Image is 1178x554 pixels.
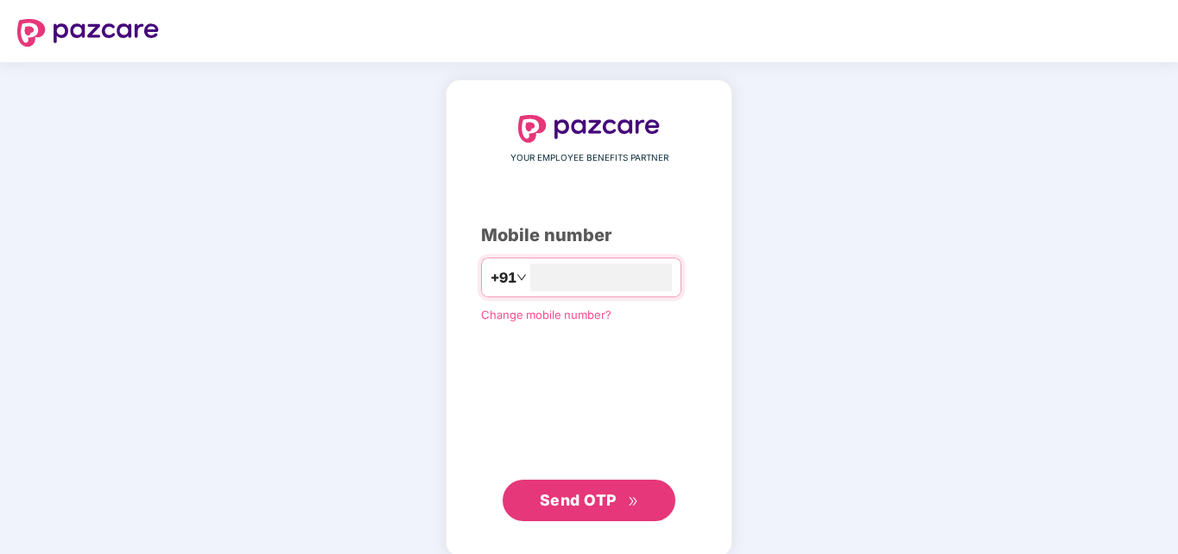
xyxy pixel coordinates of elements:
[540,491,617,509] span: Send OTP
[503,480,675,521] button: Send OTPdouble-right
[481,308,611,322] a: Change mobile number?
[510,151,668,165] span: YOUR EMPLOYEE BENEFITS PARTNER
[481,222,697,249] div: Mobile number
[628,496,639,507] span: double-right
[17,19,159,47] img: logo
[491,267,516,289] span: +91
[516,272,527,283] span: down
[518,115,660,143] img: logo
